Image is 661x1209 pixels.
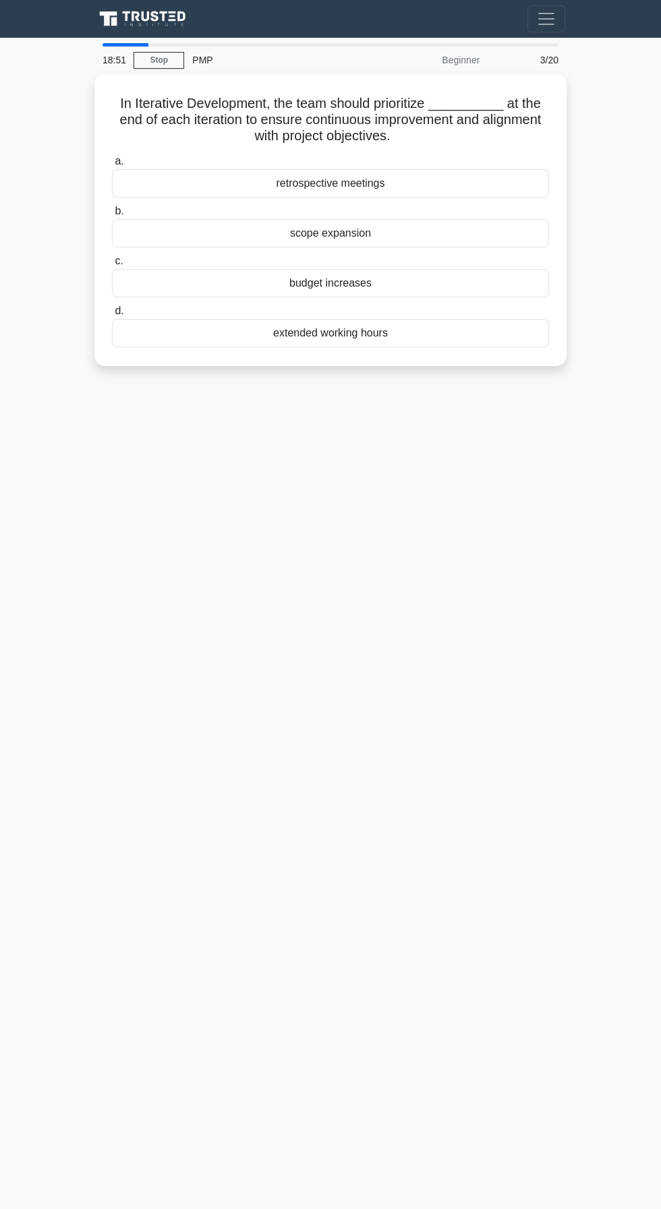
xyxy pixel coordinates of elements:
div: Beginner [370,47,488,73]
div: extended working hours [112,319,549,347]
div: 18:51 [94,47,134,73]
div: scope expansion [112,219,549,247]
div: budget increases [112,269,549,297]
div: PMP [184,47,370,73]
div: retrospective meetings [112,169,549,198]
span: c. [115,255,123,266]
span: d. [115,305,123,316]
button: Toggle navigation [527,5,565,32]
span: b. [115,205,123,216]
a: Stop [134,52,184,69]
h5: In Iterative Development, the team should prioritize __________ at the end of each iteration to e... [111,95,550,145]
div: 3/20 [488,47,567,73]
span: a. [115,155,123,167]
